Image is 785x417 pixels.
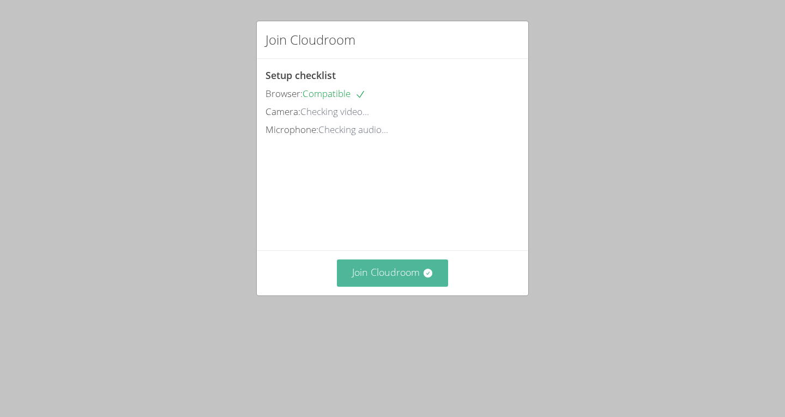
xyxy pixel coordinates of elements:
span: Checking audio... [318,123,388,136]
span: Camera: [265,105,300,118]
span: Compatible [303,87,366,100]
span: Setup checklist [265,69,336,82]
span: Microphone: [265,123,318,136]
span: Checking video... [300,105,369,118]
button: Join Cloudroom [337,259,449,286]
h2: Join Cloudroom [265,30,355,50]
span: Browser: [265,87,303,100]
